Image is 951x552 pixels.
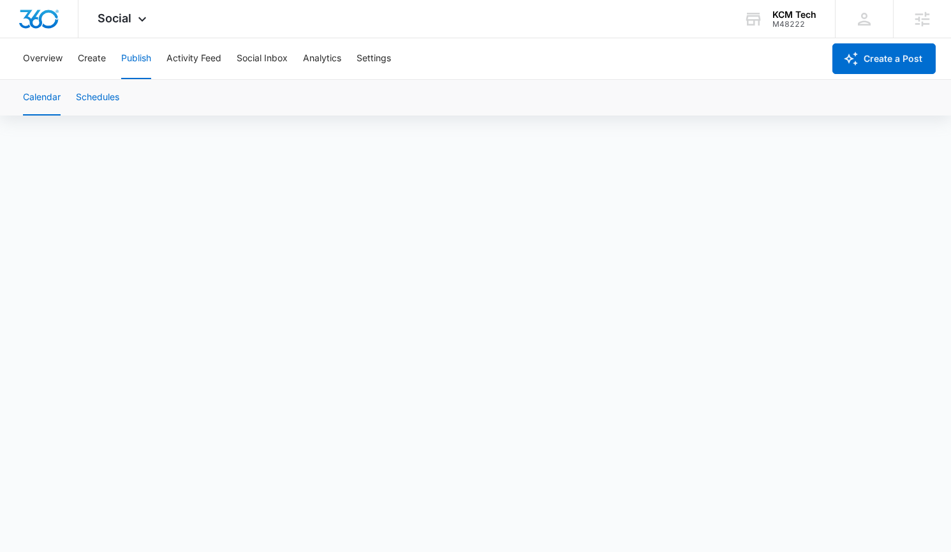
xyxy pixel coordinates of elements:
div: account name [772,10,816,20]
button: Publish [121,38,151,79]
button: Create [78,38,106,79]
button: Create a Post [832,43,936,74]
span: Social [98,11,131,25]
button: Schedules [76,80,119,116]
button: Activity Feed [166,38,221,79]
button: Analytics [303,38,341,79]
button: Settings [357,38,391,79]
div: account id [772,20,816,29]
button: Overview [23,38,63,79]
button: Social Inbox [237,38,288,79]
button: Calendar [23,80,61,116]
